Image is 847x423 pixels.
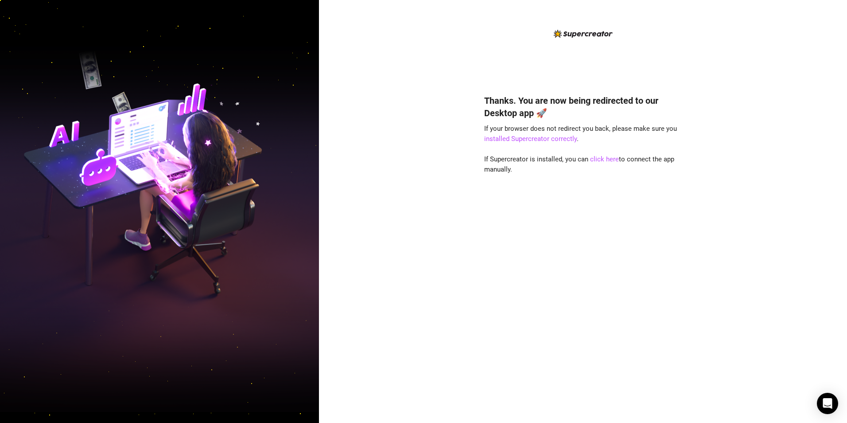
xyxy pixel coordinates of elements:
span: If your browser does not redirect you back, please make sure you . [484,125,677,143]
a: installed Supercreator correctly [484,135,577,143]
h4: Thanks. You are now being redirected to our Desktop app 🚀 [484,94,682,119]
a: click here [590,155,619,163]
img: logo-BBDzfeDw.svg [554,30,613,38]
div: Open Intercom Messenger [817,393,838,414]
span: If Supercreator is installed, you can to connect the app manually. [484,155,674,174]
